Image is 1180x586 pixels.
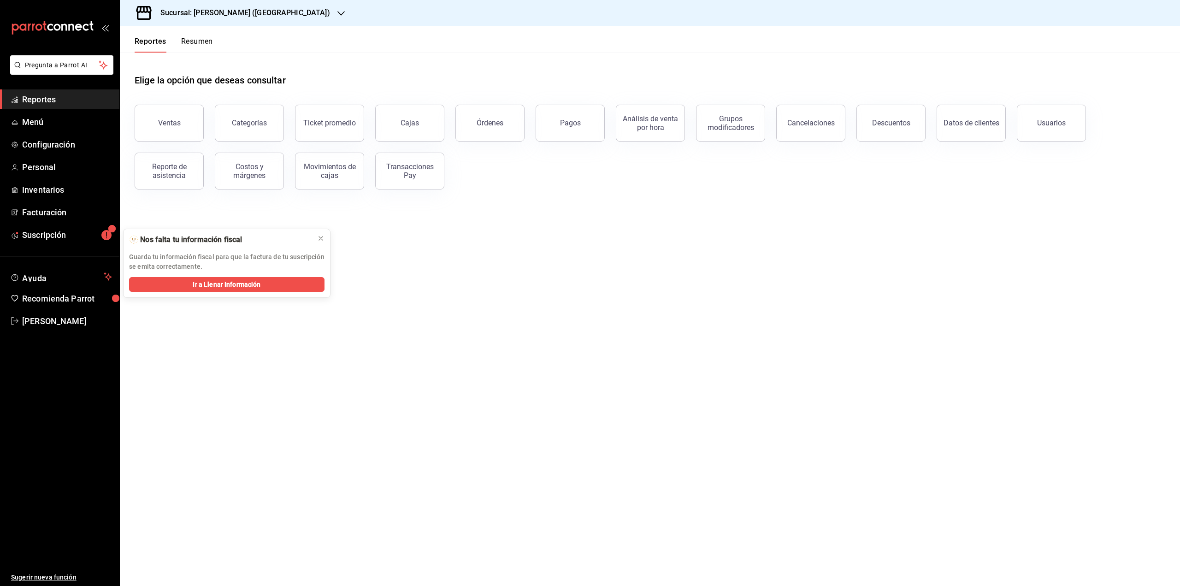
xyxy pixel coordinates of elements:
[455,105,525,142] button: Órdenes
[153,7,330,18] h3: Sucursal: [PERSON_NAME] ([GEOGRAPHIC_DATA])
[776,105,845,142] button: Cancelaciones
[135,37,166,53] button: Reportes
[1037,118,1066,127] div: Usuarios
[295,153,364,189] button: Movimientos de cajas
[215,153,284,189] button: Costos y márgenes
[622,114,679,132] div: Análisis de venta por hora
[101,24,109,31] button: open_drawer_menu
[22,93,112,106] span: Reportes
[129,277,324,292] button: Ir a Llenar Información
[22,183,112,196] span: Inventarios
[215,105,284,142] button: Categorías
[696,105,765,142] button: Grupos modificadores
[702,114,759,132] div: Grupos modificadores
[221,162,278,180] div: Costos y márgenes
[193,280,260,290] span: Ir a Llenar Información
[787,118,835,127] div: Cancelaciones
[375,105,444,142] a: Cajas
[129,252,324,272] p: Guarda tu información fiscal para que la factura de tu suscripción se emita correctamente.
[22,292,112,305] span: Recomienda Parrot
[301,162,358,180] div: Movimientos de cajas
[303,118,356,127] div: Ticket promedio
[22,206,112,219] span: Facturación
[135,73,286,87] h1: Elige la opción que deseas consultar
[129,235,310,245] div: 🫥 Nos falta tu información fiscal
[22,229,112,241] span: Suscripción
[944,118,999,127] div: Datos de clientes
[6,67,113,77] a: Pregunta a Parrot AI
[856,105,926,142] button: Descuentos
[232,118,267,127] div: Categorías
[937,105,1006,142] button: Datos de clientes
[375,153,444,189] button: Transacciones Pay
[135,153,204,189] button: Reporte de asistencia
[22,138,112,151] span: Configuración
[135,37,213,53] div: navigation tabs
[616,105,685,142] button: Análisis de venta por hora
[22,271,100,282] span: Ayuda
[181,37,213,53] button: Resumen
[135,105,204,142] button: Ventas
[560,118,581,127] div: Pagos
[1017,105,1086,142] button: Usuarios
[872,118,910,127] div: Descuentos
[141,162,198,180] div: Reporte de asistencia
[158,118,181,127] div: Ventas
[22,161,112,173] span: Personal
[381,162,438,180] div: Transacciones Pay
[10,55,113,75] button: Pregunta a Parrot AI
[22,315,112,327] span: [PERSON_NAME]
[536,105,605,142] button: Pagos
[25,60,99,70] span: Pregunta a Parrot AI
[11,573,112,582] span: Sugerir nueva función
[295,105,364,142] button: Ticket promedio
[22,116,112,128] span: Menú
[477,118,503,127] div: Órdenes
[401,118,419,129] div: Cajas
